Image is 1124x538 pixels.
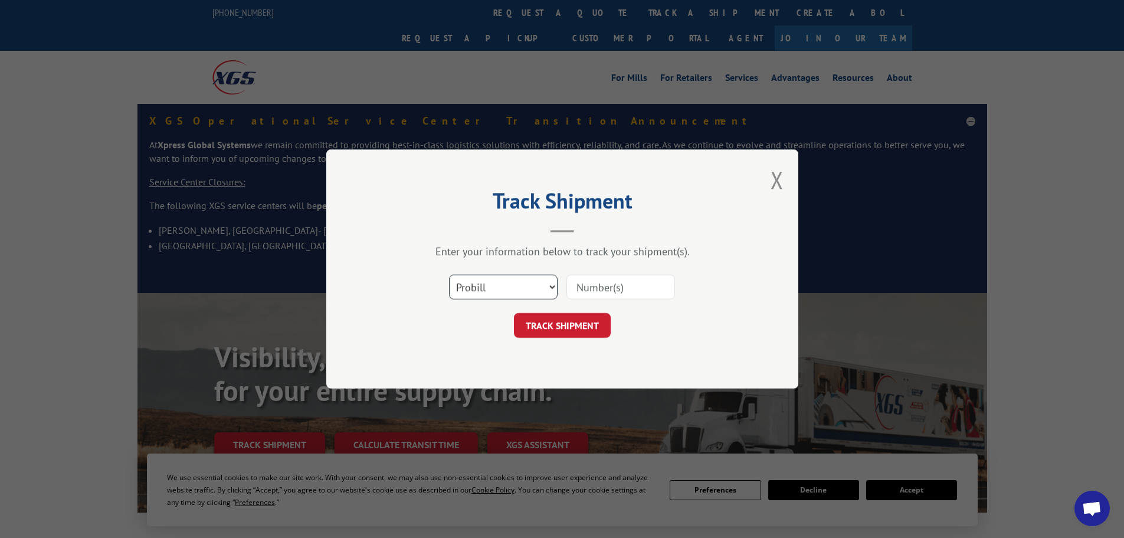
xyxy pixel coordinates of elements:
[1074,491,1110,526] a: Open chat
[566,275,675,299] input: Number(s)
[385,193,739,215] h2: Track Shipment
[385,244,739,258] div: Enter your information below to track your shipment(s).
[514,313,611,338] button: TRACK SHIPMENT
[771,164,784,195] button: Close modal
